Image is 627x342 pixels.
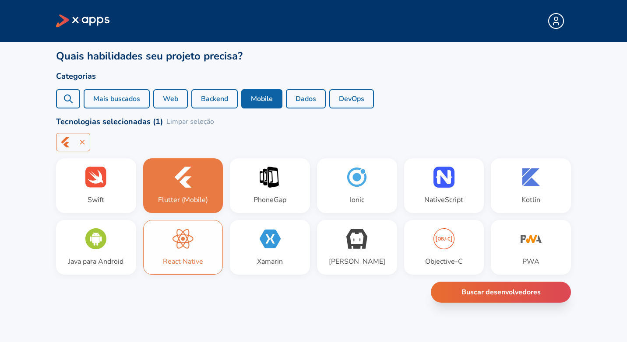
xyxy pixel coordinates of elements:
[191,89,238,108] button: Backend
[404,158,484,213] button: NativeScript
[522,256,539,267] div: PWA
[521,195,540,205] div: Kotlin
[230,220,310,275] button: Xamarin
[286,89,326,108] button: Dados
[254,195,286,205] div: PhoneGap
[425,256,463,267] div: Objective-C
[88,195,104,205] div: Swift
[317,158,397,213] button: Ionic
[143,158,223,213] button: Flutter (Mobile)
[431,282,571,303] button: Buscar desenvolvedores
[56,220,136,275] button: Java para Android
[404,220,484,275] button: Objective-C
[491,220,571,275] button: PWA
[84,89,150,108] button: Mais buscados
[56,158,136,213] button: Swift
[317,220,397,275] button: [PERSON_NAME]
[329,89,374,108] button: DevOps
[424,195,463,205] div: NativeScript
[56,115,163,128] h2: Tecnologias selecionadas ( 1 )
[56,70,571,82] h2: Categorias
[350,195,364,205] div: Ionic
[143,220,223,275] button: React Native
[230,158,310,213] button: PhoneGap
[158,195,208,205] div: Flutter (Mobile)
[163,256,203,267] div: React Native
[56,49,571,63] h1: Quais habilidades seu projeto precisa?
[241,89,282,108] button: Mobile
[491,158,571,213] button: Kotlin
[153,89,188,108] button: Web
[257,256,283,267] div: Xamarin
[56,133,90,151] div: Flutter (Mobile)
[68,256,123,267] div: Java para Android
[329,256,385,267] div: [PERSON_NAME]
[166,116,214,127] button: Limpar seleção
